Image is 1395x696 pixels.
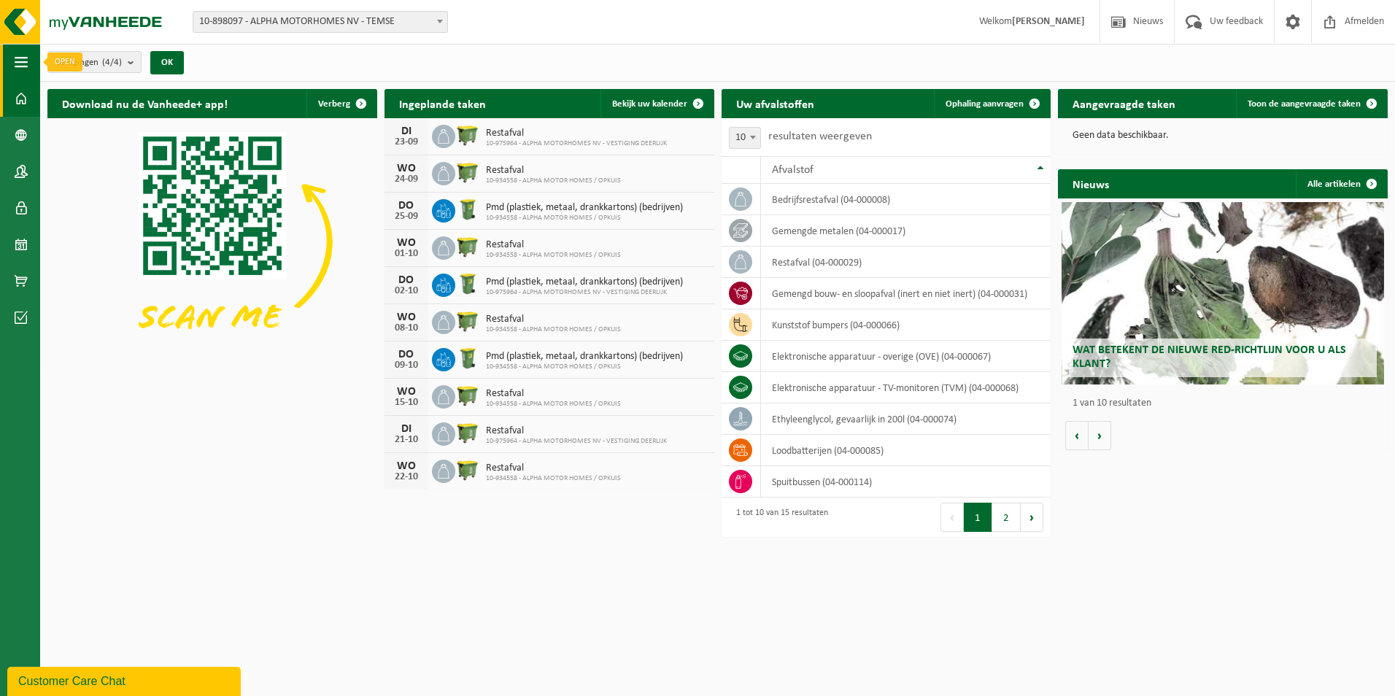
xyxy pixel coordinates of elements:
[150,51,184,74] button: OK
[486,288,683,297] span: 10-975964 - ALPHA MOTORHOMES NV - VESTIGING DEERLIJK
[486,425,667,437] span: Restafval
[306,89,376,118] button: Verberg
[392,349,421,360] div: DO
[486,202,683,214] span: Pmd (plastiek, metaal, drankkartons) (bedrijven)
[1236,89,1386,118] a: Toon de aangevraagde taken
[486,388,621,400] span: Restafval
[486,239,621,251] span: Restafval
[455,123,480,147] img: WB-1100-HPE-GN-50
[193,12,447,32] span: 10-898097 - ALPHA MOTORHOMES NV - TEMSE
[1089,421,1111,450] button: Volgende
[7,664,244,696] iframe: chat widget
[946,99,1024,109] span: Ophaling aanvragen
[392,237,421,249] div: WO
[486,277,683,288] span: Pmd (plastiek, metaal, drankkartons) (bedrijven)
[486,400,621,409] span: 10-934558 - ALPHA MOTOR HOMES / OPKUIS
[455,271,480,296] img: WB-0240-HPE-GN-50
[1073,344,1346,370] span: Wat betekent de nieuwe RED-richtlijn voor u als klant?
[392,323,421,333] div: 08-10
[455,457,480,482] img: WB-1100-HPE-GN-50
[392,312,421,323] div: WO
[392,386,421,398] div: WO
[392,398,421,408] div: 15-10
[455,309,480,333] img: WB-1100-HPE-GN-50
[1065,421,1089,450] button: Vorige
[992,503,1021,532] button: 2
[392,435,421,445] div: 21-10
[486,139,667,148] span: 10-975964 - ALPHA MOTORHOMES NV - VESTIGING DEERLIJK
[768,131,872,142] label: resultaten weergeven
[318,99,350,109] span: Verberg
[761,215,1051,247] td: gemengde metalen (04-000017)
[722,89,829,117] h2: Uw afvalstoffen
[486,165,621,177] span: Restafval
[455,346,480,371] img: WB-0240-HPE-GN-50
[486,463,621,474] span: Restafval
[392,286,421,296] div: 02-10
[1062,202,1385,384] a: Wat betekent de nieuwe RED-richtlijn voor u als klant?
[1073,398,1380,409] p: 1 van 10 resultaten
[455,383,480,408] img: WB-1100-HPE-GN-50
[600,89,713,118] a: Bekijk uw kalender
[392,472,421,482] div: 22-10
[730,128,760,148] span: 10
[1021,503,1043,532] button: Next
[486,314,621,325] span: Restafval
[761,247,1051,278] td: restafval (04-000029)
[1058,89,1190,117] h2: Aangevraagde taken
[392,460,421,472] div: WO
[1296,169,1386,198] a: Alle artikelen
[1248,99,1361,109] span: Toon de aangevraagde taken
[193,11,448,33] span: 10-898097 - ALPHA MOTORHOMES NV - TEMSE
[486,251,621,260] span: 10-934558 - ALPHA MOTOR HOMES / OPKUIS
[729,127,761,149] span: 10
[486,128,667,139] span: Restafval
[486,437,667,446] span: 10-975964 - ALPHA MOTORHOMES NV - VESTIGING DEERLIJK
[392,125,421,137] div: DI
[761,341,1051,372] td: elektronische apparatuur - overige (OVE) (04-000067)
[392,274,421,286] div: DO
[1073,131,1373,141] p: Geen data beschikbaar.
[47,51,142,73] button: Vestigingen(4/4)
[392,212,421,222] div: 25-09
[934,89,1049,118] a: Ophaling aanvragen
[486,214,683,223] span: 10-934558 - ALPHA MOTOR HOMES / OPKUIS
[761,309,1051,341] td: kunststof bumpers (04-000066)
[612,99,687,109] span: Bekijk uw kalender
[392,174,421,185] div: 24-09
[47,118,377,366] img: Download de VHEPlus App
[772,164,814,176] span: Afvalstof
[392,200,421,212] div: DO
[486,325,621,334] span: 10-934558 - ALPHA MOTOR HOMES / OPKUIS
[455,420,480,445] img: WB-1100-HPE-GN-50
[392,137,421,147] div: 23-09
[761,403,1051,435] td: ethyleenglycol, gevaarlijk in 200l (04-000074)
[940,503,964,532] button: Previous
[455,160,480,185] img: WB-1100-HPE-GN-50
[47,89,242,117] h2: Download nu de Vanheede+ app!
[455,197,480,222] img: WB-0240-HPE-GN-50
[102,58,122,67] count: (4/4)
[486,363,683,371] span: 10-934558 - ALPHA MOTOR HOMES / OPKUIS
[761,372,1051,403] td: elektronische apparatuur - TV-monitoren (TVM) (04-000068)
[392,360,421,371] div: 09-10
[392,423,421,435] div: DI
[761,435,1051,466] td: loodbatterijen (04-000085)
[729,501,828,533] div: 1 tot 10 van 15 resultaten
[761,184,1051,215] td: bedrijfsrestafval (04-000008)
[761,278,1051,309] td: gemengd bouw- en sloopafval (inert en niet inert) (04-000031)
[761,466,1051,498] td: spuitbussen (04-000114)
[486,351,683,363] span: Pmd (plastiek, metaal, drankkartons) (bedrijven)
[486,474,621,483] span: 10-934558 - ALPHA MOTOR HOMES / OPKUIS
[455,234,480,259] img: WB-1100-HPE-GN-50
[1058,169,1124,198] h2: Nieuws
[964,503,992,532] button: 1
[486,177,621,185] span: 10-934558 - ALPHA MOTOR HOMES / OPKUIS
[55,52,122,74] span: Vestigingen
[1012,16,1085,27] strong: [PERSON_NAME]
[392,249,421,259] div: 01-10
[392,163,421,174] div: WO
[385,89,501,117] h2: Ingeplande taken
